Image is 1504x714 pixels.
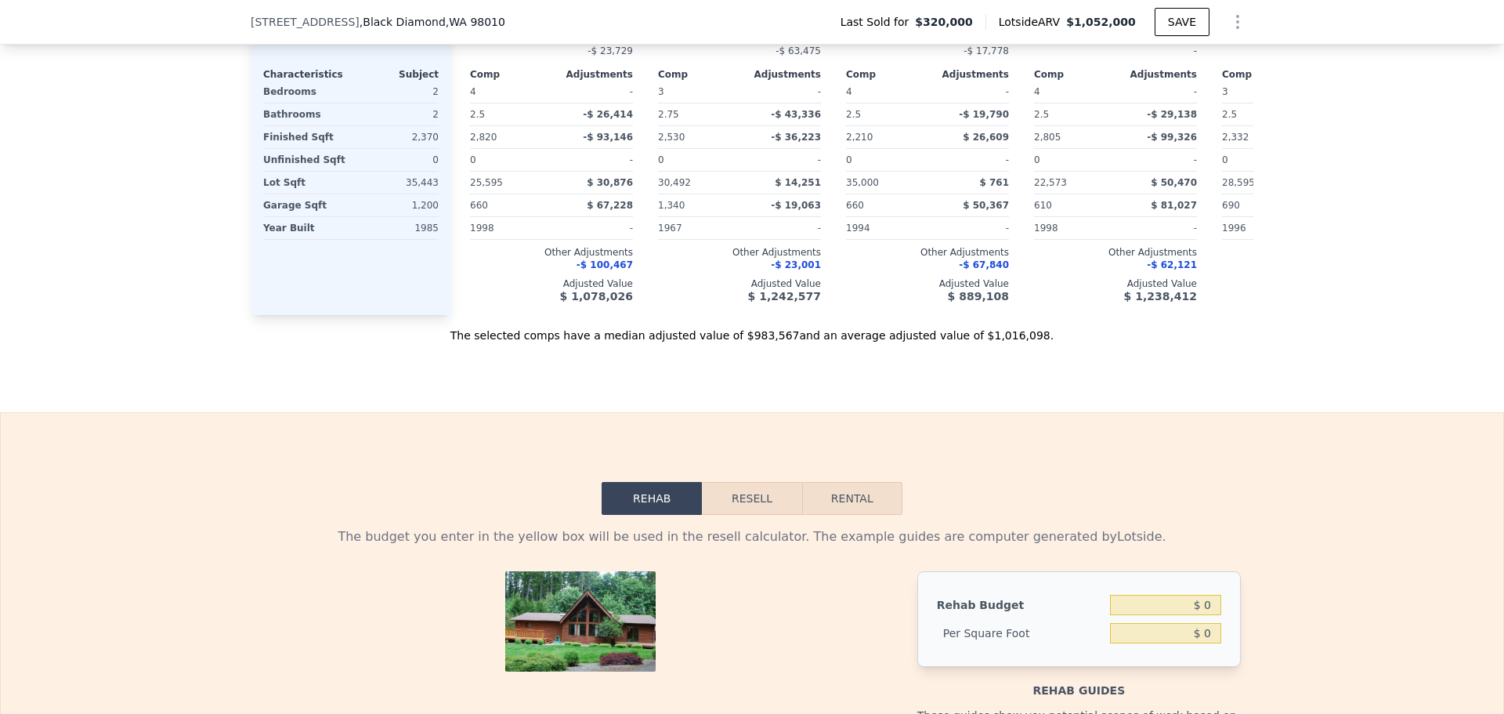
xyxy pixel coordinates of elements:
[577,259,633,270] span: -$ 100,467
[470,86,476,97] span: 4
[560,290,633,303] span: $ 1,078,026
[1151,200,1197,211] span: $ 81,027
[979,177,1009,188] span: $ 761
[587,45,633,56] span: -$ 23,729
[658,217,736,239] div: 1967
[583,132,633,143] span: -$ 93,146
[1034,103,1112,125] div: 2.5
[1066,16,1136,28] span: $1,052,000
[470,68,551,81] div: Comp
[846,277,1009,290] div: Adjusted Value
[1119,81,1197,103] div: -
[999,14,1066,30] span: Lotside ARV
[587,200,633,211] span: $ 67,228
[1034,68,1115,81] div: Comp
[251,315,1253,343] div: The selected comps have a median adjusted value of $983,567 and an average adjusted value of $1,0...
[937,591,1104,619] div: Rehab Budget
[263,194,348,216] div: Garage Sqft
[555,149,633,171] div: -
[360,14,505,30] span: , Black Diamond
[931,149,1009,171] div: -
[771,109,821,120] span: -$ 43,336
[1147,109,1197,120] span: -$ 29,138
[263,149,348,171] div: Unfinished Sqft
[1119,149,1197,171] div: -
[748,290,821,303] span: $ 1,242,577
[1222,200,1240,211] span: 690
[931,217,1009,239] div: -
[1222,103,1300,125] div: 2.5
[846,200,864,211] span: 660
[963,132,1009,143] span: $ 26,609
[775,177,821,188] span: $ 14,251
[446,16,505,28] span: , WA 98010
[927,68,1009,81] div: Adjustments
[470,132,497,143] span: 2,820
[470,277,633,290] div: Adjusted Value
[1222,132,1249,143] span: 2,332
[771,132,821,143] span: -$ 36,223
[263,217,348,239] div: Year Built
[1034,40,1197,62] div: -
[1222,277,1385,290] div: Adjusted Value
[1034,86,1040,97] span: 4
[1034,217,1112,239] div: 1998
[739,68,821,81] div: Adjustments
[587,177,633,188] span: $ 30,876
[555,217,633,239] div: -
[771,259,821,270] span: -$ 23,001
[937,619,1104,647] div: Per Square Foot
[802,482,902,515] button: Rental
[263,103,348,125] div: Bathrooms
[1034,177,1067,188] span: 22,573
[354,149,439,171] div: 0
[658,200,685,211] span: 1,340
[1222,86,1228,97] span: 3
[771,200,821,211] span: -$ 19,063
[915,14,973,30] span: $320,000
[263,172,348,194] div: Lot Sqft
[251,14,360,30] span: [STREET_ADDRESS]
[658,177,691,188] span: 30,492
[1222,217,1300,239] div: 1996
[963,200,1009,211] span: $ 50,367
[354,81,439,103] div: 2
[1222,154,1228,165] span: 0
[846,154,852,165] span: 0
[931,81,1009,103] div: -
[1222,6,1253,38] button: Show Options
[263,81,348,103] div: Bedrooms
[743,149,821,171] div: -
[263,68,351,81] div: Characteristics
[583,109,633,120] span: -$ 26,414
[658,246,821,259] div: Other Adjustments
[846,86,852,97] span: 4
[1151,177,1197,188] span: $ 50,470
[1115,68,1197,81] div: Adjustments
[658,68,739,81] div: Comp
[846,217,924,239] div: 1994
[551,68,633,81] div: Adjustments
[658,132,685,143] span: 2,530
[948,290,1009,303] span: $ 889,108
[959,109,1009,120] span: -$ 19,790
[470,200,488,211] span: 660
[263,126,348,148] div: Finished Sqft
[775,45,821,56] span: -$ 63,475
[658,154,664,165] span: 0
[602,482,702,515] button: Rehab
[1124,290,1197,303] span: $ 1,238,412
[1222,177,1255,188] span: 28,595
[959,259,1009,270] span: -$ 67,840
[470,217,548,239] div: 1998
[1119,217,1197,239] div: -
[1222,246,1385,259] div: Other Adjustments
[1034,200,1052,211] span: 610
[1222,68,1303,81] div: Comp
[354,172,439,194] div: 35,443
[743,81,821,103] div: -
[658,277,821,290] div: Adjusted Value
[354,217,439,239] div: 1985
[658,103,736,125] div: 2.75
[1034,132,1061,143] span: 2,805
